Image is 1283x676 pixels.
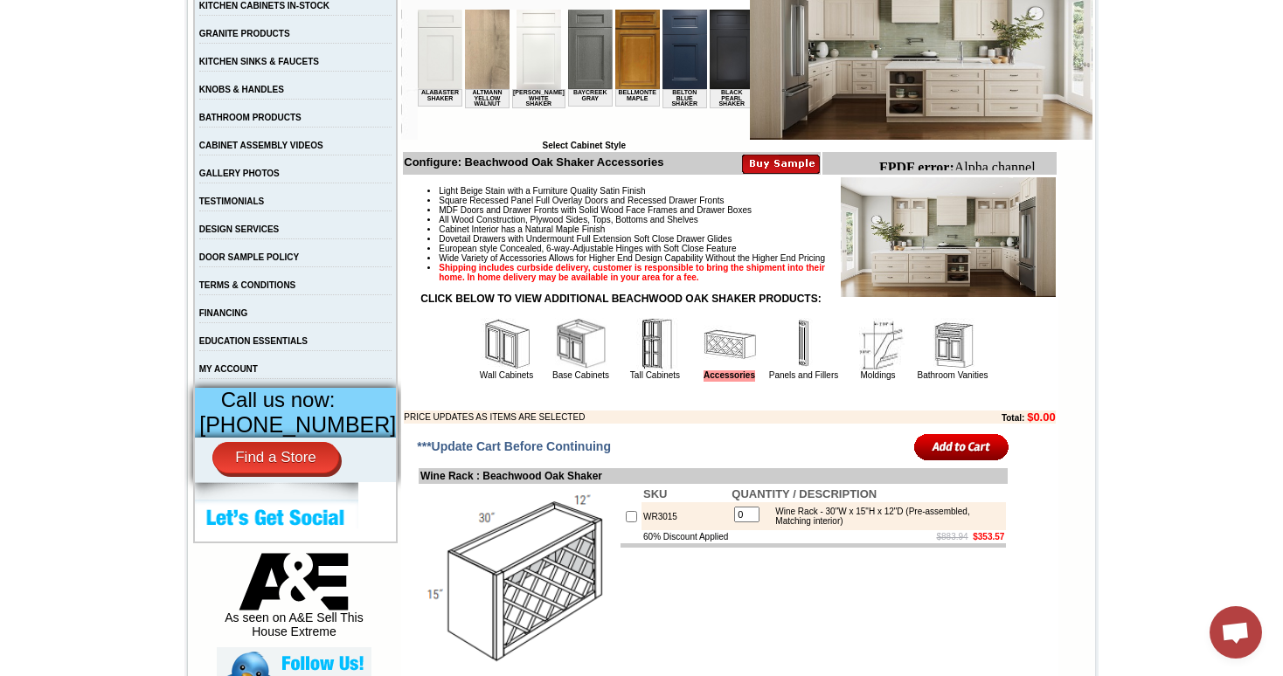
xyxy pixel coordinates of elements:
[199,141,323,150] a: CABINET ASSEMBLY VIDEOS
[212,442,339,473] a: Find a Store
[439,244,1055,253] li: European style Concealed, 6-way-Adjustable Hinges with Soft Close Feature
[439,253,1055,263] li: Wide Variety of Accessories Allows for Higher End Design Capability Without the Higher End Pricing
[221,388,336,411] span: Call us now:
[629,318,682,370] img: Tall Cabinets
[630,370,680,380] a: Tall Cabinets
[1027,410,1056,424] b: $0.00
[7,7,177,54] body: Alpha channel not supported: images/WDC2412_JSI_1.4.jpg.png
[641,502,730,530] td: WR3015
[641,530,730,543] td: 60% Discount Applied
[766,507,1002,526] div: Wine Rack - 30"W x 15"H x 12"D (Pre-assembled, Matching interior)
[481,318,533,370] img: Wall Cabinets
[419,468,1008,484] td: Wine Rack : Beachwood Oak Shaker
[778,318,830,370] img: Panels and Fillers
[973,532,1004,541] b: $353.57
[420,293,821,305] strong: CLICK BELOW TO VIEW ADDITIONAL BEACHWOOD OAK SHAKER PRODUCTS:
[439,263,825,282] strong: Shipping includes curbside delivery, customer is responsible to bring the shipment into their hom...
[199,85,284,94] a: KNOBS & HANDLES
[555,318,607,370] img: Base Cabinets
[417,439,611,453] span: ***Update Cart Before Continuing
[439,215,1055,224] li: All Wood Construction, Plywood Sides, Tops, Bottoms and Shelves
[1210,606,1262,659] a: Open chat
[199,412,396,437] span: [PHONE_NUMBER]
[199,197,264,206] a: TESTIMONIALS
[439,186,1055,196] li: Light Beige Stain with a Furniture Quality Satin Finish
[704,318,756,370] img: Accessories
[643,487,667,500] b: SKU
[199,224,280,234] a: DESIGN SERVICES
[404,410,905,424] td: PRICE UPDATES AS ITEMS ARE SELECTED
[926,318,979,370] img: Bathroom Vanities
[404,155,663,169] b: Configure: Beachwood Oak Shaker Accessories
[199,113,302,122] a: BATHROOM PRODUCTS
[852,318,905,370] img: Moldings
[199,29,290,38] a: GRANITE PRODUCTS
[841,177,1056,297] img: Product Image
[199,308,248,318] a: FINANCING
[1002,413,1024,423] b: Total:
[542,141,626,150] b: Select Cabinet Style
[918,370,988,380] a: Bathroom Vanities
[199,169,280,178] a: GALLERY PHOTOS
[914,432,1009,461] input: Add to Cart
[439,205,1055,215] li: MDF Doors and Drawer Fronts with Solid Wood Face Frames and Drawer Boxes
[199,57,319,66] a: KITCHEN SINKS & FAUCETS
[439,234,1055,244] li: Dovetail Drawers with Undermount Full Extension Soft Close Drawer Glides
[860,370,895,380] a: Moldings
[439,224,1055,234] li: Cabinet Interior has a Natural Maple Finish
[292,79,336,99] td: Black Pearl Shaker
[418,10,750,141] iframe: Browser incompatible
[199,252,299,262] a: DOOR SAMPLE POLICY
[199,280,296,290] a: TERMS & CONDITIONS
[439,196,1055,205] li: Square Recessed Panel Full Overlay Doors and Recessed Drawer Fronts
[704,370,755,382] a: Accessories
[769,370,838,380] a: Panels and Fillers
[7,7,82,22] b: FPDF error:
[199,364,258,374] a: MY ACCOUNT
[937,532,968,541] s: $883.94
[732,487,877,500] b: QUANTITY / DESCRIPTION
[480,370,533,380] a: Wall Cabinets
[199,1,329,10] a: KITCHEN CABINETS IN-STOCK
[552,370,609,380] a: Base Cabinets
[217,553,371,647] div: As seen on A&E Sell This House Extreme
[199,336,308,346] a: EDUCATION ESSENTIALS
